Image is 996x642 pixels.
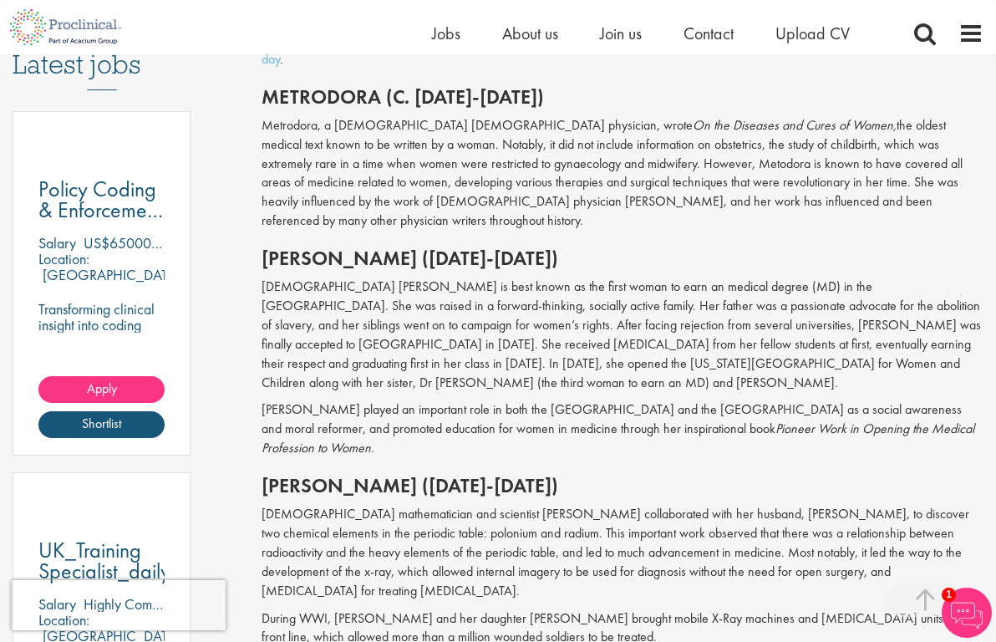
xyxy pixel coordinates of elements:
span: Apply [87,380,117,397]
a: Apply [38,376,165,403]
a: Upload CV [775,23,850,44]
span: UK_Training Specialist_daily_CO [38,536,213,585]
a: UK_Training Specialist_daily_CO [38,540,165,582]
a: Contact [683,23,734,44]
a: About us [502,23,558,44]
a: women in medicine to this day [262,31,978,68]
h2: [PERSON_NAME] ([DATE]-[DATE]) [262,475,983,497]
i: Pioneer Work in Opening the Medical Profession to Women [262,420,974,456]
h2: Metrodora (c. [DATE]-[DATE]) [262,86,983,108]
span: 1 [942,588,956,602]
p: Metrodora, a [DEMOGRAPHIC_DATA] [DEMOGRAPHIC_DATA] physician, wrote the oldest medical text known... [262,116,983,231]
a: Jobs [432,23,460,44]
p: [GEOGRAPHIC_DATA], [GEOGRAPHIC_DATA] [38,265,185,300]
span: Location: [38,249,89,268]
a: Shortlist [38,411,165,438]
p: [DEMOGRAPHIC_DATA] mathematician and scientist [PERSON_NAME] collaborated with her husband, [PERS... [262,505,983,600]
p: [DEMOGRAPHIC_DATA] [PERSON_NAME] is best known as the first woman to earn an medical degree (MD) ... [262,278,983,392]
a: Join us [600,23,642,44]
span: Policy Coding & Enforcement Analyst - Remote [38,175,163,266]
img: Chatbot [942,588,992,638]
h2: [PERSON_NAME] ([DATE]-[DATE]) [262,247,983,269]
span: Salary [38,233,76,252]
p: [PERSON_NAME] played an important role in both the [GEOGRAPHIC_DATA] and the [GEOGRAPHIC_DATA] as... [262,400,983,458]
a: Policy Coding & Enforcement Analyst - Remote [38,179,165,221]
p: US$65000.00 - US$75000.00 per annum [84,233,333,252]
p: Transforming clinical insight into coding precision-driving compliance and clarity in healthcare ... [38,301,165,396]
em: On the Diseases and Cures of Women, [693,116,897,134]
iframe: reCAPTCHA [12,580,226,630]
